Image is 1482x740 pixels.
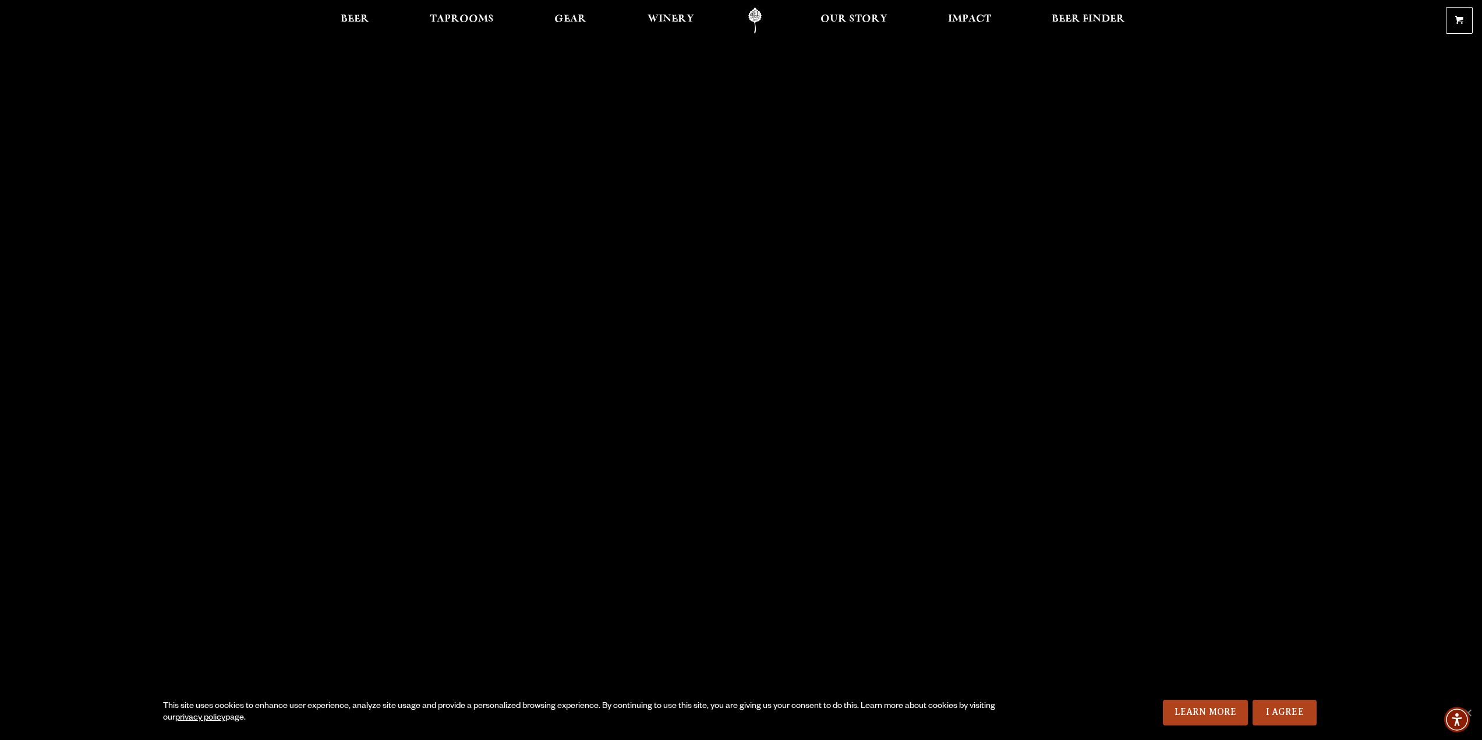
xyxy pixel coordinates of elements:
a: Learn More [1163,700,1248,725]
span: Gear [554,15,586,24]
a: Odell Home [733,8,777,34]
a: Taprooms [422,8,501,34]
div: Accessibility Menu [1444,707,1470,732]
a: Beer Finder [1044,8,1133,34]
a: Beer [333,8,377,34]
span: Winery [648,15,694,24]
span: Impact [948,15,991,24]
span: Beer Finder [1052,15,1125,24]
span: Beer [341,15,369,24]
a: I Agree [1253,700,1317,725]
span: Taprooms [430,15,494,24]
a: Winery [640,8,702,34]
a: Gear [547,8,594,34]
span: Our Story [820,15,887,24]
a: Our Story [813,8,895,34]
a: privacy policy [175,714,225,723]
a: Impact [940,8,999,34]
div: This site uses cookies to enhance user experience, analyze site usage and provide a personalized ... [163,701,1017,724]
